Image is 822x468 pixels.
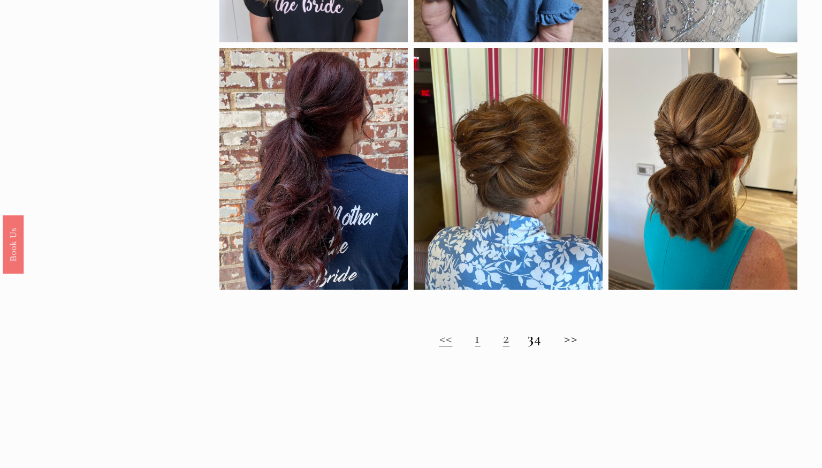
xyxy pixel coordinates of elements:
h2: 4 >> [219,329,797,347]
a: 2 [503,329,509,347]
a: Book Us [3,215,24,274]
a: << [439,329,453,347]
a: 1 [475,329,480,347]
strong: 3 [528,329,534,347]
